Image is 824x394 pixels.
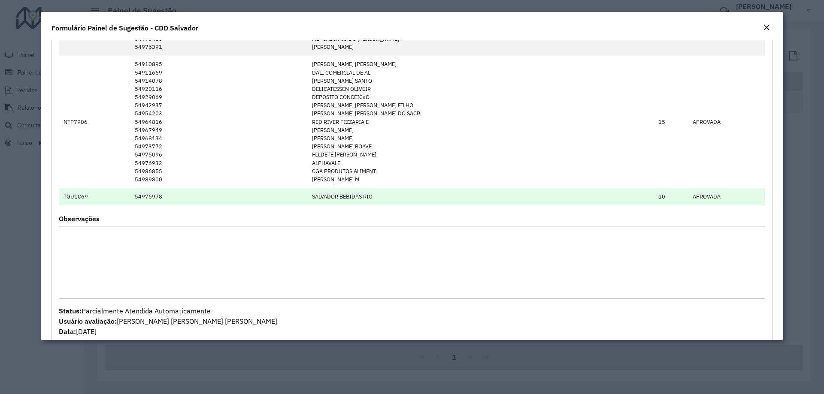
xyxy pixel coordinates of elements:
[59,188,130,205] td: TGU1C69
[130,188,308,205] td: 54976978
[760,22,772,33] button: Close
[51,23,198,33] h4: Formulário Painel de Sugestão - CDD Salvador
[763,24,770,31] em: Fechar
[59,307,82,315] strong: Status:
[59,327,76,336] strong: Data:
[308,188,654,205] td: SALVADOR BEBIDAS RIO
[654,56,688,188] td: 15
[59,317,117,325] strong: Usuário avaliação:
[130,56,308,188] td: 54910895 54911669 54914078 54920116 54929069 54942937 54954203 54964816 54967949 54968134 5497377...
[654,188,688,205] td: 10
[688,188,765,205] td: APROVADA
[59,214,100,224] label: Observações
[688,56,765,188] td: APROVADA
[59,56,130,188] td: NTP7906
[308,56,654,188] td: [PERSON_NAME] [PERSON_NAME] DALI COMERCIAL DE AL [PERSON_NAME] SANTO DELICATESSEN OLIVEIR DEPOSIT...
[59,307,277,336] span: Parcialmente Atendida Automaticamente [PERSON_NAME] [PERSON_NAME] [PERSON_NAME] [DATE]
